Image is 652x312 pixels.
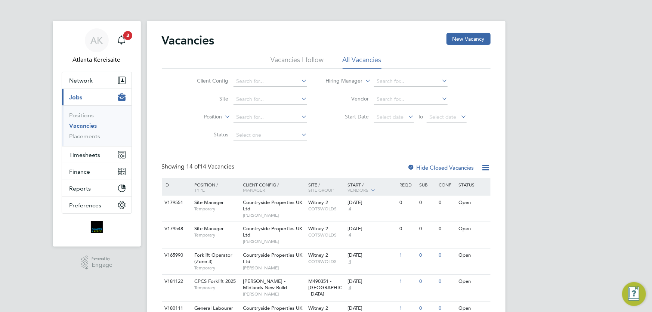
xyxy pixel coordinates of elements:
div: [DATE] [347,200,396,206]
span: To [415,112,425,121]
div: Jobs [62,105,132,146]
span: Witney 2 [308,199,328,206]
div: V179548 [163,222,189,236]
div: 0 [417,275,437,288]
div: V165990 [163,248,189,262]
img: bromak-logo-retina.png [91,221,103,233]
span: [PERSON_NAME] [243,265,305,271]
label: Hiring Manager [319,77,362,85]
span: Witney 2 [308,252,328,258]
span: [PERSON_NAME] [243,238,305,244]
div: 1 [398,275,417,288]
div: Position / [189,178,241,196]
span: Temporary [194,232,239,238]
div: [DATE] [347,305,396,312]
span: Countryside Properties UK Ltd [243,199,302,212]
div: Site / [306,178,346,196]
span: Site Manager [194,225,224,232]
a: Go to home page [62,221,132,233]
h2: Vacancies [162,33,214,48]
button: Preferences [62,197,132,213]
div: 0 [398,222,417,236]
span: Preferences [69,202,102,209]
nav: Main navigation [53,21,141,247]
div: 0 [398,196,417,210]
span: M490351 - [GEOGRAPHIC_DATA] [308,278,342,297]
span: Network [69,77,93,84]
div: 0 [417,248,437,262]
span: Forklift Operator (Zone 3) [194,252,232,265]
span: AK [90,35,103,45]
span: 3 [123,31,132,40]
span: Timesheets [69,151,101,158]
div: V181122 [163,275,189,288]
input: Search for... [234,112,307,123]
div: Status [457,178,489,191]
div: 0 [437,275,457,288]
a: Vacancies [69,122,97,129]
div: 0 [437,222,457,236]
div: 0 [437,248,457,262]
div: Start / [346,178,398,197]
div: Conf [437,178,457,191]
li: Vacancies I follow [271,55,324,69]
label: Start Date [326,113,369,120]
span: Temporary [194,206,239,212]
span: Temporary [194,285,239,291]
div: ID [163,178,189,191]
div: Open [457,275,489,288]
span: Reports [69,185,91,192]
span: Vendors [347,187,368,193]
li: All Vacancies [343,55,381,69]
span: 4 [347,285,352,291]
div: [DATE] [347,226,396,232]
span: Countryside Properties UK Ltd [243,225,302,238]
label: Client Config [185,77,228,84]
div: 0 [417,222,437,236]
div: Sub [417,178,437,191]
div: 1 [398,248,417,262]
div: Showing [162,163,236,171]
button: Timesheets [62,146,132,163]
label: Site [185,95,228,102]
button: New Vacancy [446,33,491,45]
button: Engage Resource Center [622,282,646,306]
span: Manager [243,187,265,193]
button: Jobs [62,89,132,105]
span: Atlanta Kereisaite [62,55,132,64]
input: Search for... [374,76,448,87]
div: [DATE] [347,278,396,285]
span: Select date [377,114,404,120]
span: Engage [92,262,112,268]
label: Hide Closed Vacancies [408,164,474,171]
span: 4 [347,206,352,212]
span: Finance [69,168,90,175]
label: Position [179,113,222,121]
a: AKAtlanta Kereisaite [62,28,132,64]
a: Placements [69,133,101,140]
div: 0 [437,196,457,210]
div: Open [457,196,489,210]
a: 3 [114,28,129,52]
button: Finance [62,163,132,180]
span: Powered by [92,256,112,262]
div: Reqd [398,178,417,191]
span: 4 [347,259,352,265]
span: Site Group [308,187,334,193]
div: Open [457,248,489,262]
button: Reports [62,180,132,197]
span: [PERSON_NAME] [243,291,305,297]
span: Witney 2 [308,225,328,232]
span: 4 [347,232,352,238]
a: Powered byEngage [81,256,112,270]
label: Status [185,131,228,138]
span: Witney 2 [308,305,328,311]
span: Select date [429,114,456,120]
button: Network [62,72,132,89]
span: [PERSON_NAME] [243,212,305,218]
span: Countryside Properties UK Ltd [243,252,302,265]
div: 0 [417,196,437,210]
a: Positions [69,112,94,119]
div: [DATE] [347,252,396,259]
div: Client Config / [241,178,306,196]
